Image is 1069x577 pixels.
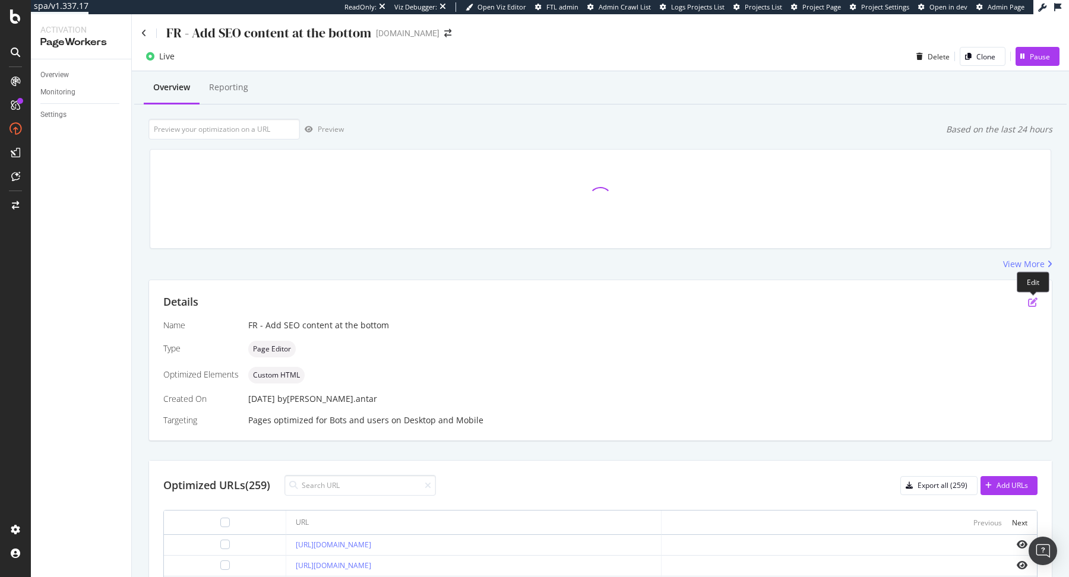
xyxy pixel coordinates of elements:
a: Admin Page [976,2,1024,12]
a: Logs Projects List [660,2,725,12]
div: Targeting [163,414,239,426]
a: [URL][DOMAIN_NAME] [296,560,371,570]
div: Preview [318,124,344,134]
div: Reporting [209,81,248,93]
button: Export all (259) [900,476,978,495]
div: Delete [928,52,950,62]
button: Next [1012,515,1027,530]
div: FR - Add SEO content at the bottom [166,24,371,42]
i: eye [1017,560,1027,570]
div: arrow-right-arrow-left [444,29,451,37]
a: Project Settings [850,2,909,12]
div: Optimized Elements [163,369,239,381]
a: Overview [40,69,123,81]
div: Export all (259) [918,480,967,490]
div: Edit [1017,271,1049,292]
div: by [PERSON_NAME].antar [277,393,377,405]
div: Created On [163,393,239,405]
div: Based on the last 24 hours [946,123,1052,135]
div: Overview [153,81,190,93]
div: ReadOnly: [344,2,377,12]
button: Preview [300,120,344,139]
div: Settings [40,109,67,121]
span: Logs Projects List [671,2,725,11]
a: Project Page [791,2,841,12]
div: Desktop and Mobile [404,414,483,426]
button: Pause [1016,47,1059,66]
div: Next [1012,518,1027,528]
span: Page Editor [253,345,291,353]
div: Open Intercom Messenger [1029,537,1057,565]
a: Monitoring [40,86,123,99]
a: Open in dev [918,2,967,12]
a: Open Viz Editor [466,2,526,12]
span: Projects List [745,2,782,11]
div: Name [163,319,239,331]
span: Admin Crawl List [599,2,651,11]
div: neutral label [248,341,296,357]
div: Monitoring [40,86,75,99]
button: Add URLs [981,476,1038,495]
div: Activation [40,24,122,36]
span: Custom HTML [253,372,300,379]
a: FTL admin [535,2,578,12]
div: Overview [40,69,69,81]
button: Previous [973,515,1002,530]
span: Open in dev [929,2,967,11]
div: neutral label [248,367,305,383]
span: Project Page [802,2,841,11]
a: [URL][DOMAIN_NAME] [296,540,371,550]
a: Admin Crawl List [587,2,651,12]
div: Viz Debugger: [394,2,437,12]
div: Details [163,294,198,310]
div: pen-to-square [1028,297,1038,307]
div: Optimized URLs (259) [163,478,270,493]
div: [DOMAIN_NAME] [376,27,439,39]
div: PageWorkers [40,36,122,49]
button: Delete [912,47,950,66]
div: Pages optimized for on [248,414,1038,426]
span: FTL admin [546,2,578,11]
div: Bots and users [330,414,389,426]
div: Previous [973,518,1002,528]
div: [DATE] [248,393,1038,405]
button: Clone [960,47,1005,66]
input: Search URL [284,475,436,496]
a: Projects List [733,2,782,12]
a: Click to go back [141,29,147,37]
i: eye [1017,540,1027,549]
div: View More [1003,258,1045,270]
span: Admin Page [988,2,1024,11]
div: FR - Add SEO content at the bottom [248,319,1038,331]
div: Clone [976,52,995,62]
div: URL [296,517,309,528]
div: Type [163,343,239,354]
a: View More [1003,258,1052,270]
input: Preview your optimization on a URL [148,119,300,140]
a: Settings [40,109,123,121]
span: Open Viz Editor [477,2,526,11]
span: Project Settings [861,2,909,11]
div: Add URLs [997,480,1028,490]
div: Live [159,50,175,62]
div: Pause [1030,52,1050,62]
